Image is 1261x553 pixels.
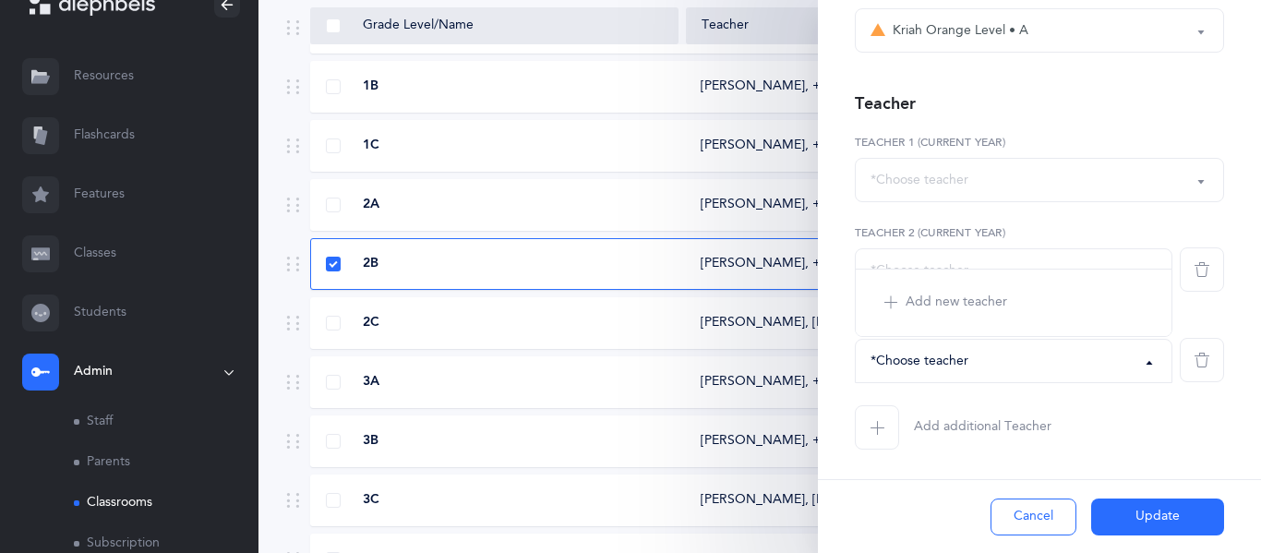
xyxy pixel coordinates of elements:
div: [PERSON_NAME], [PERSON_NAME] [701,314,892,332]
button: *Choose teacher [855,158,1224,202]
div: *Choose teacher [871,352,968,371]
button: *Choose teacher [855,248,1172,293]
div: [PERSON_NAME]‪, + 2‬ [701,137,832,155]
span: 3C [363,491,379,510]
label: Teacher 1 (Current Year) [855,134,1224,150]
div: Teacher [855,92,916,115]
div: *Choose teacher [871,261,968,281]
span: 1C [363,137,379,155]
div: [PERSON_NAME]‪, + 1‬ [701,432,832,451]
a: Parents [74,442,258,483]
button: Update [1091,499,1224,535]
span: 1B [363,78,378,96]
span: 3A [363,373,379,391]
span: 2B [363,255,378,273]
span: 3B [363,432,378,451]
div: [PERSON_NAME], [PERSON_NAME] [701,491,892,510]
span: Add new teacher [906,295,1007,311]
div: Teacher [702,17,892,35]
div: Kriah Orange Level • A [871,19,1028,42]
button: Add additional Teacher [855,405,1051,450]
iframe: Drift Widget Chat Controller [1169,461,1239,531]
a: Classrooms [74,483,258,523]
div: [PERSON_NAME]‪, + 2‬ [701,78,832,96]
span: 2A [363,196,379,214]
span: 2C [363,314,379,332]
button: Kriah Orange Level • A [855,8,1224,53]
div: [PERSON_NAME]‪, + 1‬ [701,373,832,391]
div: [PERSON_NAME]‪, + 2‬ [701,196,832,214]
div: *Choose teacher [871,171,968,190]
button: Cancel [991,499,1076,535]
div: Grade Level/Name [326,17,663,35]
span: Add additional Teacher [914,418,1051,437]
button: *Choose teacher [855,339,1172,383]
label: Teacher 2 (Current Year) [855,224,1172,241]
div: [PERSON_NAME]‪, + 1‬ [701,255,832,273]
a: Staff [74,402,258,442]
